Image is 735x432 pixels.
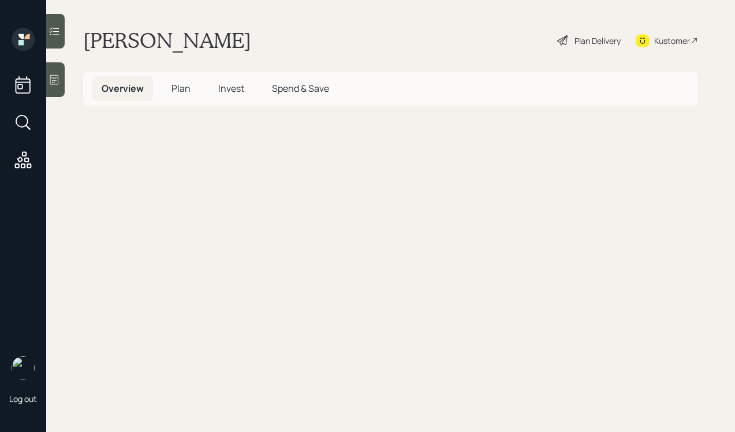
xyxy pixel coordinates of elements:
[574,35,621,47] div: Plan Delivery
[102,82,144,95] span: Overview
[171,82,191,95] span: Plan
[654,35,690,47] div: Kustomer
[218,82,244,95] span: Invest
[9,393,37,404] div: Log out
[83,28,251,53] h1: [PERSON_NAME]
[272,82,329,95] span: Spend & Save
[12,356,35,379] img: aleksandra-headshot.png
